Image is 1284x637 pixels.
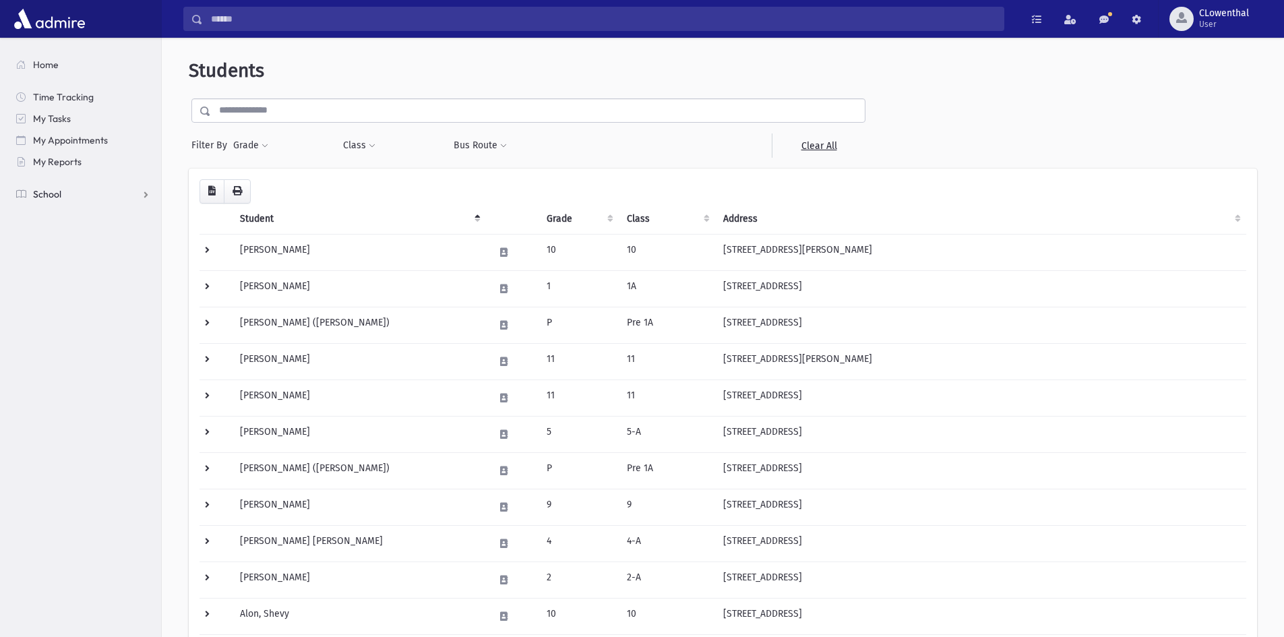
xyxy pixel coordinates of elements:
td: [STREET_ADDRESS] [715,270,1246,307]
td: [PERSON_NAME] [PERSON_NAME] [232,525,486,562]
span: My Appointments [33,134,108,146]
span: User [1199,19,1249,30]
span: CLowenthal [1199,8,1249,19]
a: Clear All [772,133,865,158]
button: Bus Route [453,133,508,158]
td: [STREET_ADDRESS] [715,562,1246,598]
span: Filter By [191,138,233,152]
button: Class [342,133,376,158]
td: 10 [619,598,715,634]
td: Pre 1A [619,307,715,343]
button: Grade [233,133,269,158]
td: 9 [619,489,715,525]
td: 10 [539,598,618,634]
td: [STREET_ADDRESS] [715,416,1246,452]
td: Pre 1A [619,452,715,489]
td: 1 [539,270,618,307]
td: Alon, Shevy [232,598,486,634]
td: [STREET_ADDRESS] [715,598,1246,634]
a: My Tasks [5,108,161,129]
td: [STREET_ADDRESS] [715,452,1246,489]
td: [PERSON_NAME] [232,380,486,416]
td: [STREET_ADDRESS][PERSON_NAME] [715,343,1246,380]
td: [PERSON_NAME] ([PERSON_NAME]) [232,307,486,343]
td: [STREET_ADDRESS] [715,307,1246,343]
td: 5 [539,416,618,452]
a: School [5,183,161,205]
td: 10 [539,234,618,270]
td: [PERSON_NAME] [232,416,486,452]
td: [PERSON_NAME] [232,343,486,380]
button: Print [224,179,251,204]
a: My Reports [5,151,161,173]
a: My Appointments [5,129,161,151]
td: [PERSON_NAME] [232,562,486,598]
td: [STREET_ADDRESS] [715,489,1246,525]
span: School [33,188,61,200]
td: 2 [539,562,618,598]
a: Home [5,54,161,75]
td: P [539,307,618,343]
span: My Reports [33,156,82,168]
td: P [539,452,618,489]
button: CSV [200,179,224,204]
td: 10 [619,234,715,270]
th: Class: activate to sort column ascending [619,204,715,235]
input: Search [203,7,1004,31]
td: 11 [619,343,715,380]
span: My Tasks [33,113,71,125]
td: 4 [539,525,618,562]
th: Grade: activate to sort column ascending [539,204,618,235]
td: [PERSON_NAME] ([PERSON_NAME]) [232,452,486,489]
span: Home [33,59,59,71]
span: Students [189,59,264,82]
td: [PERSON_NAME] [232,270,486,307]
td: [PERSON_NAME] [232,234,486,270]
td: 1A [619,270,715,307]
span: Time Tracking [33,91,94,103]
a: Time Tracking [5,86,161,108]
img: AdmirePro [11,5,88,32]
td: 4-A [619,525,715,562]
td: 2-A [619,562,715,598]
td: [PERSON_NAME] [232,489,486,525]
td: [STREET_ADDRESS] [715,525,1246,562]
td: 11 [619,380,715,416]
td: [STREET_ADDRESS][PERSON_NAME] [715,234,1246,270]
th: Address: activate to sort column ascending [715,204,1246,235]
td: 11 [539,380,618,416]
th: Student: activate to sort column descending [232,204,486,235]
td: 11 [539,343,618,380]
td: [STREET_ADDRESS] [715,380,1246,416]
td: 5-A [619,416,715,452]
td: 9 [539,489,618,525]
